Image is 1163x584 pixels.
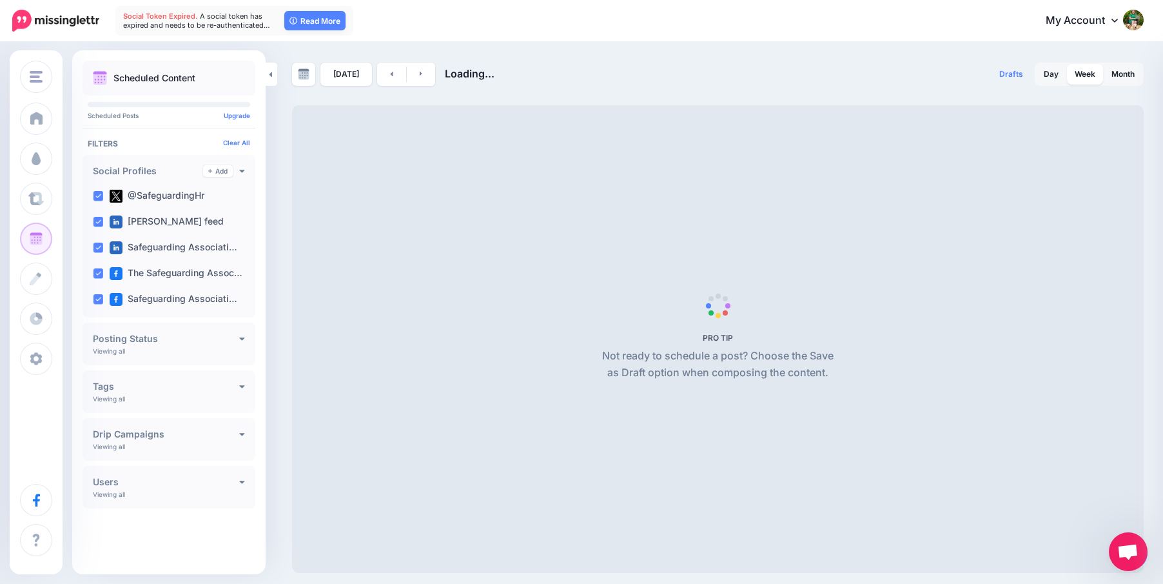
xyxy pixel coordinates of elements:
[113,74,195,83] p: Scheduled Content
[93,490,125,498] p: Viewing all
[93,382,239,391] h4: Tags
[203,165,233,177] a: Add
[224,112,250,119] a: Upgrade
[110,190,204,203] label: @SafeguardingHr
[445,67,494,80] span: Loading...
[223,139,250,146] a: Clear All
[1109,532,1148,571] a: Open chat
[123,12,270,30] span: A social token has expired and needs to be re-authenticated…
[1067,64,1103,85] a: Week
[30,71,43,83] img: menu.png
[93,395,125,403] p: Viewing all
[93,443,125,450] p: Viewing all
[12,10,99,32] img: Missinglettr
[999,70,1023,78] span: Drafts
[110,190,122,203] img: twitter-square.png
[93,347,125,355] p: Viewing all
[320,63,372,86] a: [DATE]
[597,348,839,381] p: Not ready to schedule a post? Choose the Save as Draft option when composing the content.
[93,478,239,487] h4: Users
[88,112,250,119] p: Scheduled Posts
[110,267,242,280] label: The Safeguarding Assoc…
[110,267,122,280] img: facebook-square.png
[93,71,107,85] img: calendar.png
[93,334,239,343] h4: Posting Status
[110,293,237,306] label: Safeguarding Associati…
[93,430,239,439] h4: Drip Campaigns
[1104,64,1142,85] a: Month
[1036,64,1066,85] a: Day
[110,241,122,254] img: linkedin-square.png
[284,11,346,30] a: Read More
[1033,5,1144,37] a: My Account
[992,63,1031,86] a: Drafts
[298,68,309,80] img: calendar-grey-darker.png
[110,216,122,228] img: linkedin-square.png
[93,166,203,176] h4: Social Profiles
[597,333,839,343] h5: PRO TIP
[110,293,122,306] img: facebook-square.png
[123,12,198,21] span: Social Token Expired.
[88,139,250,148] h4: Filters
[110,216,224,228] label: [PERSON_NAME] feed
[110,241,237,254] label: Safeguarding Associati…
